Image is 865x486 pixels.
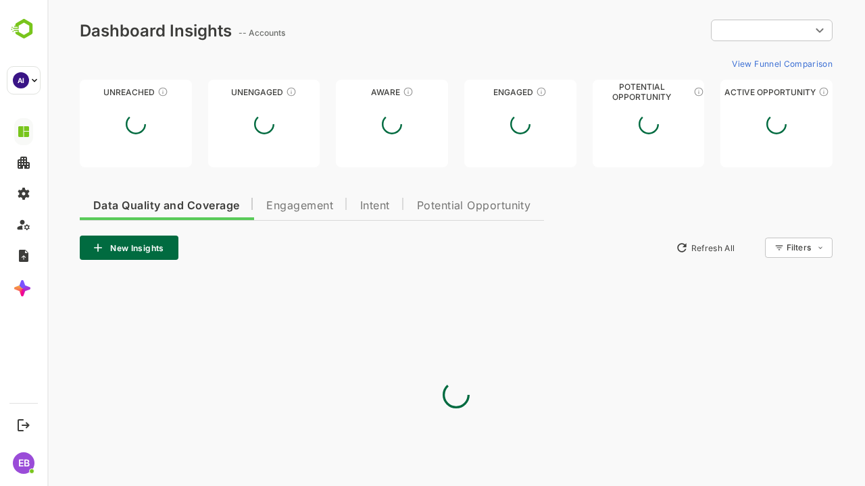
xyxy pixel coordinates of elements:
div: These accounts are warm, further nurturing would qualify them to MQAs [489,86,499,97]
ag: -- Accounts [191,28,242,38]
span: Engagement [219,200,286,211]
div: Aware [289,87,401,97]
div: Dashboard Insights [32,21,184,40]
button: Refresh All [622,237,693,259]
div: These accounts have just entered the buying cycle and need further nurturing [355,86,366,97]
div: ​ [664,18,785,43]
span: Intent [313,200,343,211]
button: Logout [14,416,32,434]
button: View Funnel Comparison [679,53,785,74]
div: EB [13,452,34,474]
button: New Insights [32,236,131,260]
div: These accounts have not been engaged with for a defined time period [110,86,121,97]
span: Data Quality and Coverage [46,200,192,211]
div: Engaged [417,87,529,97]
div: Unreached [32,87,145,97]
div: Filters [739,242,764,252]
div: These accounts have not shown enough engagement and need nurturing [239,86,249,97]
div: Filters [738,236,785,260]
div: These accounts are MQAs and can be passed on to Inside Sales [646,86,657,97]
img: BambooboxLogoMark.f1c84d78b4c51b1a7b5f700c9845e183.svg [7,16,41,42]
span: Potential Opportunity [370,200,484,211]
div: Active Opportunity [673,87,785,97]
div: Potential Opportunity [545,87,658,97]
div: Unengaged [161,87,273,97]
div: AI [13,72,29,88]
div: These accounts have open opportunities which might be at any of the Sales Stages [771,86,782,97]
